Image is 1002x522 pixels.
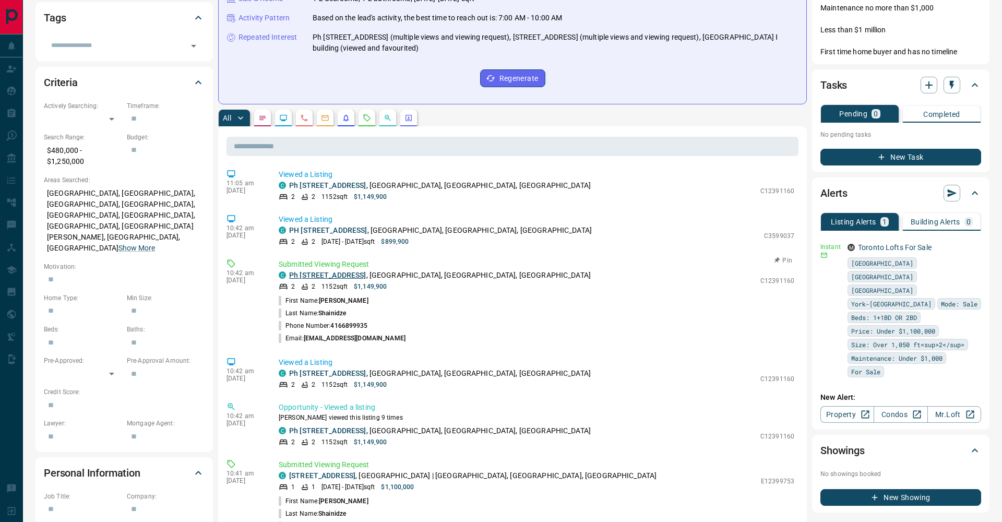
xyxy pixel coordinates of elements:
[851,366,880,377] span: For Sale
[404,114,413,122] svg: Agent Actions
[127,356,205,365] p: Pre-Approval Amount:
[289,426,366,435] a: Ph [STREET_ADDRESS]
[820,185,848,201] h2: Alerts
[760,276,794,286] p: C12391160
[127,293,205,303] p: Min Size:
[226,477,263,484] p: [DATE]
[44,175,205,185] p: Areas Searched:
[321,282,348,291] p: 1152 sqft
[354,380,387,389] p: $1,149,900
[44,5,205,30] div: Tags
[127,419,205,428] p: Mortgage Agent:
[760,374,794,384] p: C12391160
[226,224,263,232] p: 10:42 am
[480,69,545,87] button: Regenerate
[839,110,867,117] p: Pending
[312,237,315,246] p: 2
[279,496,368,506] p: First Name:
[289,369,366,377] a: Ph [STREET_ADDRESS]
[44,185,205,257] p: [GEOGRAPHIC_DATA], [GEOGRAPHIC_DATA], [GEOGRAPHIC_DATA], [GEOGRAPHIC_DATA], [GEOGRAPHIC_DATA], [G...
[312,380,315,389] p: 2
[44,293,122,303] p: Home Type:
[820,77,847,93] h2: Tasks
[279,309,346,318] p: Last Name:
[820,438,981,463] div: Showings
[291,237,295,246] p: 2
[851,271,913,282] span: [GEOGRAPHIC_DATA]
[291,282,295,291] p: 2
[882,218,887,226] p: 1
[279,472,286,479] div: condos.ca
[820,127,981,143] p: No pending tasks
[381,482,414,492] p: $1,100,000
[911,218,960,226] p: Building Alerts
[764,231,794,241] p: C3599037
[820,392,981,403] p: New Alert:
[304,335,405,342] span: [EMAIL_ADDRESS][DOMAIN_NAME]
[321,114,329,122] svg: Emails
[279,296,368,305] p: First Name:
[874,406,927,423] a: Condos
[226,277,263,284] p: [DATE]
[381,237,409,246] p: $899,900
[923,111,960,118] p: Completed
[289,225,592,236] p: , [GEOGRAPHIC_DATA], [GEOGRAPHIC_DATA], [GEOGRAPHIC_DATA]
[289,181,366,189] a: Ph [STREET_ADDRESS]
[118,243,155,254] button: Show More
[44,70,205,95] div: Criteria
[300,114,308,122] svg: Calls
[279,357,794,368] p: Viewed a Listing
[44,492,122,501] p: Job Title:
[289,471,355,480] a: [STREET_ADDRESS]
[321,237,375,246] p: [DATE] - [DATE] sqft
[279,227,286,234] div: condos.ca
[342,114,350,122] svg: Listing Alerts
[354,192,387,201] p: $1,149,900
[820,489,981,506] button: New Showing
[321,380,348,389] p: 1152 sqft
[312,282,315,291] p: 2
[760,186,794,196] p: C12391160
[820,242,841,252] p: Instant
[279,259,794,270] p: Submitted Viewing Request
[312,192,315,201] p: 2
[226,375,263,382] p: [DATE]
[851,326,935,336] span: Price: Under $1,100,000
[330,322,367,329] span: 4166899935
[321,192,348,201] p: 1152 sqft
[318,510,346,517] span: Shainidze
[291,192,295,201] p: 2
[289,470,657,481] p: , [GEOGRAPHIC_DATA] | [GEOGRAPHIC_DATA], [GEOGRAPHIC_DATA], [GEOGRAPHIC_DATA]
[223,114,231,122] p: All
[279,114,288,122] svg: Lead Browsing Activity
[127,325,205,334] p: Baths:
[289,180,591,191] p: , [GEOGRAPHIC_DATA], [GEOGRAPHIC_DATA], [GEOGRAPHIC_DATA]
[312,482,315,492] p: 1
[354,437,387,447] p: $1,149,900
[851,312,917,323] span: Beds: 1+1BD OR 2BD
[279,182,286,189] div: condos.ca
[279,402,794,413] p: Opportunity - Viewed a listing
[279,214,794,225] p: Viewed a Listing
[321,437,348,447] p: 1152 sqft
[313,32,798,54] p: Ph [STREET_ADDRESS] (multiple views and viewing request), [STREET_ADDRESS] (multiple views and vi...
[279,509,346,518] p: Last Name:
[820,469,981,479] p: No showings booked
[291,437,295,447] p: 2
[279,459,794,470] p: Submitted Viewing Request
[820,442,865,459] h2: Showings
[44,325,122,334] p: Beds:
[44,101,122,111] p: Actively Searching:
[967,218,971,226] p: 0
[319,297,368,304] span: [PERSON_NAME]
[820,406,874,423] a: Property
[44,9,66,26] h2: Tags
[186,39,201,53] button: Open
[226,412,263,420] p: 10:42 am
[44,387,205,397] p: Credit Score:
[291,380,295,389] p: 2
[941,299,977,309] span: Mode: Sale
[238,32,297,43] p: Repeated Interest
[820,73,981,98] div: Tasks
[289,425,591,436] p: , [GEOGRAPHIC_DATA], [GEOGRAPHIC_DATA], [GEOGRAPHIC_DATA]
